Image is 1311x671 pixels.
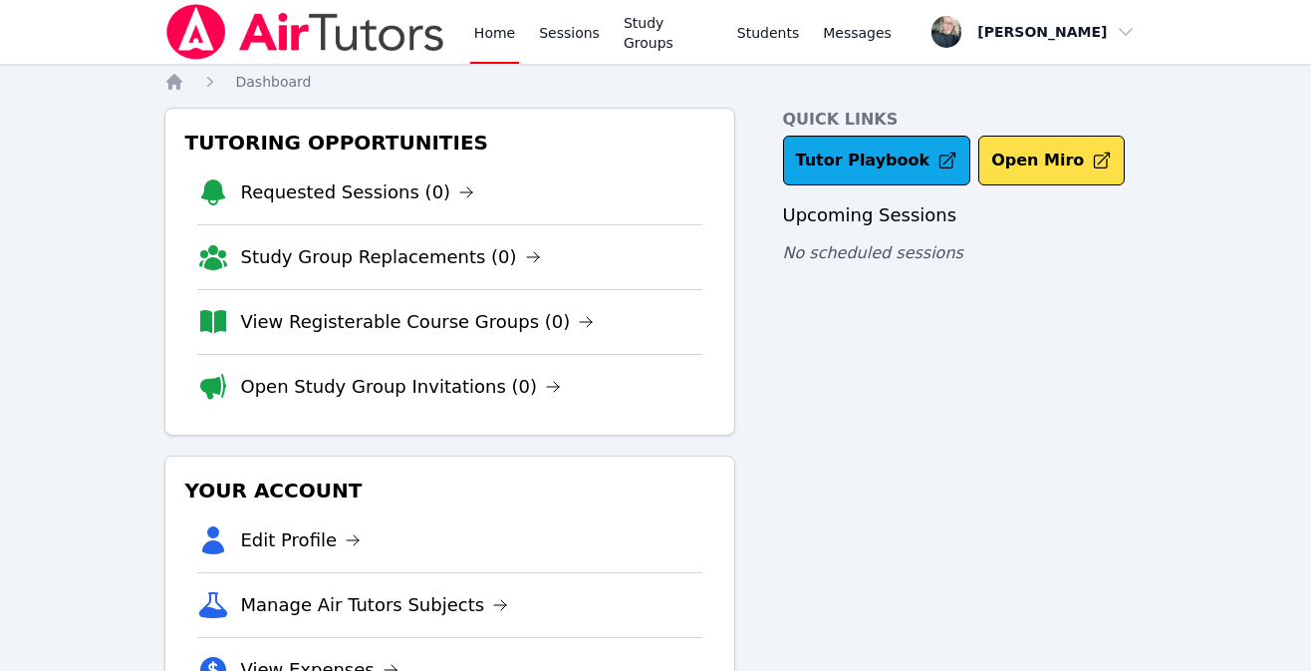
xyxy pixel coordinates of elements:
[241,591,509,619] a: Manage Air Tutors Subjects
[236,72,312,92] a: Dashboard
[241,308,595,336] a: View Registerable Course Groups (0)
[164,72,1148,92] nav: Breadcrumb
[181,125,718,161] h3: Tutoring Opportunities
[783,243,963,262] span: No scheduled sessions
[783,201,1148,229] h3: Upcoming Sessions
[978,136,1125,185] button: Open Miro
[181,473,718,508] h3: Your Account
[241,526,362,554] a: Edit Profile
[241,243,541,271] a: Study Group Replacements (0)
[241,178,475,206] a: Requested Sessions (0)
[783,136,971,185] a: Tutor Playbook
[823,23,892,43] span: Messages
[783,108,1148,132] h4: Quick Links
[164,4,446,60] img: Air Tutors
[236,74,312,90] span: Dashboard
[241,373,562,401] a: Open Study Group Invitations (0)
